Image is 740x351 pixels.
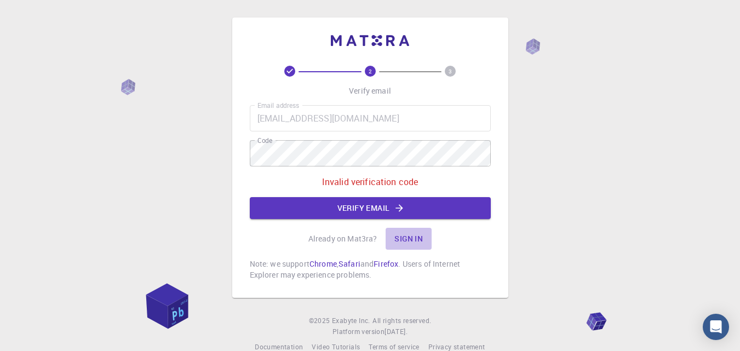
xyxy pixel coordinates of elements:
[369,342,419,351] span: Terms of service
[386,228,432,250] button: Sign in
[369,67,372,75] text: 2
[255,342,303,351] span: Documentation
[449,67,452,75] text: 3
[332,326,385,337] span: Platform version
[257,136,272,145] label: Code
[339,258,360,269] a: Safari
[322,175,418,188] p: Invalid verification code
[309,315,332,326] span: © 2025
[250,197,491,219] button: Verify email
[385,326,408,337] a: [DATE].
[332,316,370,325] span: Exabyte Inc.
[372,315,431,326] span: All rights reserved.
[703,314,729,340] div: Open Intercom Messenger
[312,342,360,351] span: Video Tutorials
[332,315,370,326] a: Exabyte Inc.
[428,342,485,351] span: Privacy statement
[349,85,391,96] p: Verify email
[257,101,299,110] label: Email address
[250,258,491,280] p: Note: we support , and . Users of Internet Explorer may experience problems.
[308,233,377,244] p: Already on Mat3ra?
[385,327,408,336] span: [DATE] .
[309,258,337,269] a: Chrome
[374,258,398,269] a: Firefox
